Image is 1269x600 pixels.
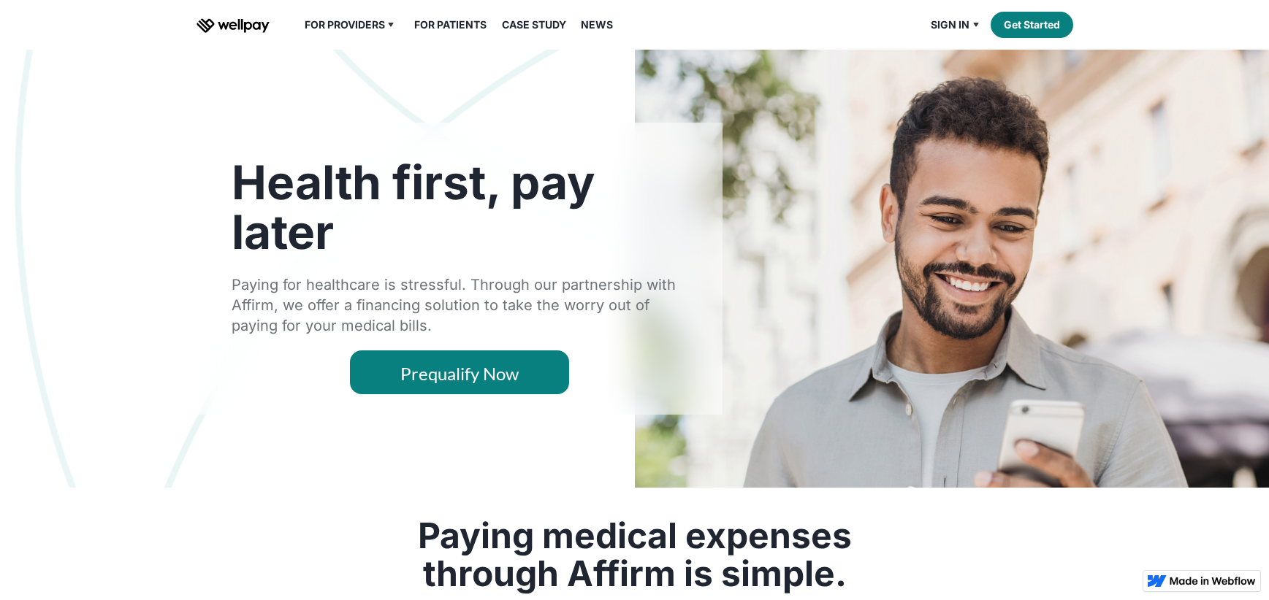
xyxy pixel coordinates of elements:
[405,16,495,34] a: For Patients
[572,16,622,34] a: News
[372,517,898,593] h2: Paying medical expenses through Affirm is simple.
[350,350,569,394] a: Prequalify Now
[305,16,385,34] div: For Providers
[232,158,687,257] h1: Health first, pay later
[1170,577,1256,585] img: Made in Webflow
[922,16,991,34] div: Sign in
[296,16,406,34] div: For Providers
[493,16,575,34] a: Case Study
[991,12,1073,38] a: Get Started
[197,16,270,34] a: home
[232,274,687,336] div: Paying for healthcare is stressful. Through our partnership with Affirm, we offer a financing sol...
[931,16,969,34] div: Sign in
